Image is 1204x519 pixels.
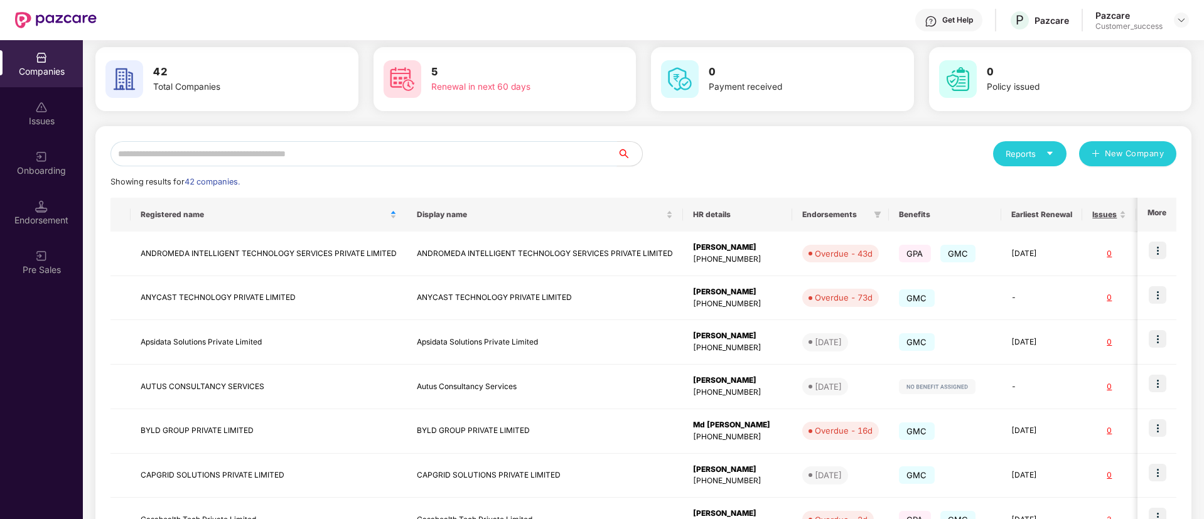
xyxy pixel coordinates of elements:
[1001,198,1082,232] th: Earliest Renewal
[35,51,48,64] img: svg+xml;base64,PHN2ZyBpZD0iQ29tcGFuaWVzIiB4bWxucz0iaHR0cDovL3d3dy53My5vcmcvMjAwMC9zdmciIHdpZHRoPS...
[802,210,869,220] span: Endorsements
[693,242,782,254] div: [PERSON_NAME]
[693,330,782,342] div: [PERSON_NAME]
[1149,375,1166,392] img: icon
[141,210,387,220] span: Registered name
[407,320,683,365] td: Apsidata Solutions Private Limited
[110,177,240,186] span: Showing results for
[693,342,782,354] div: [PHONE_NUMBER]
[616,141,643,166] button: search
[1001,232,1082,276] td: [DATE]
[1001,365,1082,409] td: -
[683,198,792,232] th: HR details
[35,200,48,213] img: svg+xml;base64,PHN2ZyB3aWR0aD0iMTQuNSIgaGVpZ2h0PSIxNC41IiB2aWV3Qm94PSIwIDAgMTYgMTYiIGZpbGw9Im5vbm...
[1092,292,1126,304] div: 0
[1016,13,1024,28] span: P
[709,80,867,94] div: Payment received
[131,409,407,454] td: BYLD GROUP PRIVATE LIMITED
[815,469,842,481] div: [DATE]
[1082,198,1136,232] th: Issues
[693,419,782,431] div: Md [PERSON_NAME]
[1149,286,1166,304] img: icon
[1092,469,1126,481] div: 0
[1149,419,1166,437] img: icon
[431,64,589,80] h3: 5
[407,198,683,232] th: Display name
[407,276,683,321] td: ANYCAST TECHNOLOGY PRIVATE LIMITED
[1176,15,1186,25] img: svg+xml;base64,PHN2ZyBpZD0iRHJvcGRvd24tMzJ4MzIiIHhtbG5zPSJodHRwOi8vd3d3LnczLm9yZy8yMDAwL3N2ZyIgd2...
[1105,147,1164,160] span: New Company
[1092,381,1126,393] div: 0
[384,60,421,98] img: svg+xml;base64,PHN2ZyB4bWxucz0iaHR0cDovL3d3dy53My5vcmcvMjAwMC9zdmciIHdpZHRoPSI2MCIgaGVpZ2h0PSI2MC...
[815,424,873,437] div: Overdue - 16d
[1149,330,1166,348] img: icon
[661,60,699,98] img: svg+xml;base64,PHN2ZyB4bWxucz0iaHR0cDovL3d3dy53My5vcmcvMjAwMC9zdmciIHdpZHRoPSI2MCIgaGVpZ2h0PSI2MC...
[431,80,589,94] div: Renewal in next 60 days
[693,464,782,476] div: [PERSON_NAME]
[871,207,884,222] span: filter
[131,276,407,321] td: ANYCAST TECHNOLOGY PRIVATE LIMITED
[407,232,683,276] td: ANDROMEDA INTELLIGENT TECHNOLOGY SERVICES PRIVATE LIMITED
[1001,454,1082,498] td: [DATE]
[693,387,782,399] div: [PHONE_NUMBER]
[616,149,642,159] span: search
[131,454,407,498] td: CAPGRID SOLUTIONS PRIVATE LIMITED
[693,298,782,310] div: [PHONE_NUMBER]
[1092,425,1126,437] div: 0
[1001,276,1082,321] td: -
[1092,149,1100,159] span: plus
[1046,149,1054,158] span: caret-down
[1092,248,1126,260] div: 0
[15,12,97,28] img: New Pazcare Logo
[815,247,873,260] div: Overdue - 43d
[1001,409,1082,454] td: [DATE]
[899,289,935,307] span: GMC
[407,454,683,498] td: CAPGRID SOLUTIONS PRIVATE LIMITED
[1092,210,1117,220] span: Issues
[131,365,407,409] td: AUTUS CONSULTANCY SERVICES
[1149,242,1166,259] img: icon
[407,365,683,409] td: Autus Consultancy Services
[899,422,935,440] span: GMC
[1079,141,1176,166] button: plusNew Company
[1006,147,1054,160] div: Reports
[1095,21,1163,31] div: Customer_success
[942,15,973,25] div: Get Help
[899,245,931,262] span: GPA
[925,15,937,28] img: svg+xml;base64,PHN2ZyBpZD0iSGVscC0zMngzMiIgeG1sbnM9Imh0dHA6Ly93d3cudzMub3JnLzIwMDAvc3ZnIiB3aWR0aD...
[35,151,48,163] img: svg+xml;base64,PHN2ZyB3aWR0aD0iMjAiIGhlaWdodD0iMjAiIHZpZXdCb3g9IjAgMCAyMCAyMCIgZmlsbD0ibm9uZSIgeG...
[939,60,977,98] img: svg+xml;base64,PHN2ZyB4bWxucz0iaHR0cDovL3d3dy53My5vcmcvMjAwMC9zdmciIHdpZHRoPSI2MCIgaGVpZ2h0PSI2MC...
[987,64,1145,80] h3: 0
[874,211,881,218] span: filter
[35,250,48,262] img: svg+xml;base64,PHN2ZyB3aWR0aD0iMjAiIGhlaWdodD0iMjAiIHZpZXdCb3g9IjAgMCAyMCAyMCIgZmlsbD0ibm9uZSIgeG...
[693,254,782,265] div: [PHONE_NUMBER]
[693,286,782,298] div: [PERSON_NAME]
[1092,336,1126,348] div: 0
[417,210,664,220] span: Display name
[709,64,867,80] h3: 0
[693,475,782,487] div: [PHONE_NUMBER]
[815,380,842,393] div: [DATE]
[693,431,782,443] div: [PHONE_NUMBER]
[899,466,935,484] span: GMC
[1035,14,1069,26] div: Pazcare
[153,80,311,94] div: Total Companies
[131,320,407,365] td: Apsidata Solutions Private Limited
[153,64,311,80] h3: 42
[899,379,976,394] img: svg+xml;base64,PHN2ZyB4bWxucz0iaHR0cDovL3d3dy53My5vcmcvMjAwMC9zdmciIHdpZHRoPSIxMjIiIGhlaWdodD0iMj...
[1095,9,1163,21] div: Pazcare
[815,291,873,304] div: Overdue - 73d
[407,409,683,454] td: BYLD GROUP PRIVATE LIMITED
[105,60,143,98] img: svg+xml;base64,PHN2ZyB4bWxucz0iaHR0cDovL3d3dy53My5vcmcvMjAwMC9zdmciIHdpZHRoPSI2MCIgaGVpZ2h0PSI2MC...
[185,177,240,186] span: 42 companies.
[1149,464,1166,481] img: icon
[815,336,842,348] div: [DATE]
[987,80,1145,94] div: Policy issued
[889,198,1001,232] th: Benefits
[1001,320,1082,365] td: [DATE]
[693,375,782,387] div: [PERSON_NAME]
[940,245,976,262] span: GMC
[131,232,407,276] td: ANDROMEDA INTELLIGENT TECHNOLOGY SERVICES PRIVATE LIMITED
[1137,198,1176,232] th: More
[35,101,48,114] img: svg+xml;base64,PHN2ZyBpZD0iSXNzdWVzX2Rpc2FibGVkIiB4bWxucz0iaHR0cDovL3d3dy53My5vcmcvMjAwMC9zdmciIH...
